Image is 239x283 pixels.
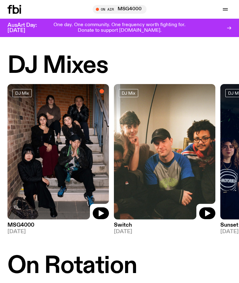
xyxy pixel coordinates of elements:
[15,91,29,95] span: DJ Mix
[114,219,215,234] a: Switch[DATE]
[12,89,32,97] a: DJ Mix
[52,22,187,33] p: One day. One community. One frequency worth fighting for. Donate to support [DOMAIN_NAME].
[7,229,109,234] span: [DATE]
[7,223,109,228] h3: MSG4000
[7,219,109,234] a: MSG4000[DATE]
[114,223,215,228] h3: Switch
[114,84,215,219] img: A warm film photo of the switch team sitting close together. from left to right: Cedar, Lau, Sand...
[7,54,108,78] h2: DJ Mixes
[119,89,138,97] a: DJ Mix
[7,254,137,278] h2: On Rotation
[114,229,215,234] span: [DATE]
[7,23,47,33] h3: AusArt Day: [DATE]
[122,91,135,95] span: DJ Mix
[93,5,147,14] button: On AirMSG4000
